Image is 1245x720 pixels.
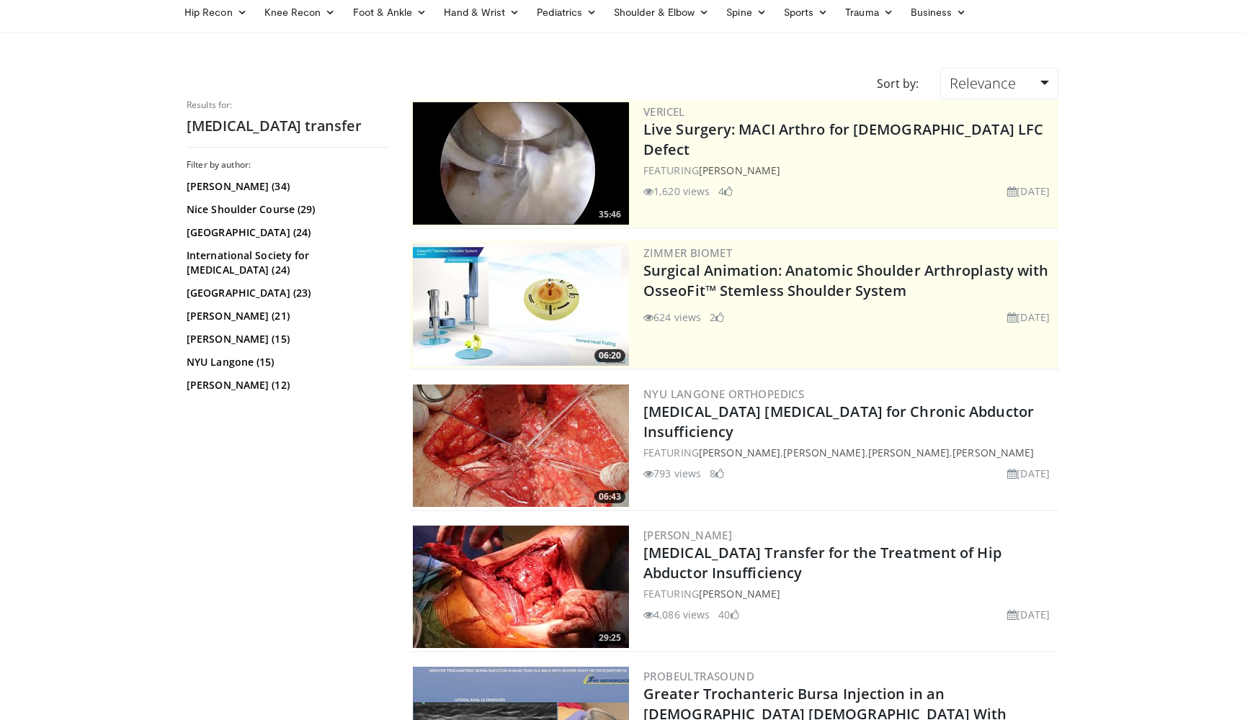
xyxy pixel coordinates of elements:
a: [GEOGRAPHIC_DATA] (24) [187,225,385,240]
li: 793 views [643,466,701,481]
span: 06:43 [594,490,625,503]
a: Zimmer Biomet [643,246,732,260]
div: FEATURING , , , [643,445,1056,460]
span: 35:46 [594,208,625,221]
a: [PERSON_NAME] (12) [187,378,385,392]
a: 29:25 [413,526,629,648]
span: 29:25 [594,631,625,644]
a: [PERSON_NAME] [783,446,865,459]
a: [PERSON_NAME] [643,528,732,542]
img: 84e7f812-2061-4fff-86f6-cdff29f66ef4.300x170_q85_crop-smart_upscale.jpg [413,243,629,366]
a: [PERSON_NAME] (34) [187,179,385,194]
li: 2 [710,310,724,325]
li: [DATE] [1007,607,1050,622]
a: [PERSON_NAME] [868,446,950,459]
a: 06:43 [413,384,629,507]
li: [DATE] [1007,184,1050,199]
li: 624 views [643,310,701,325]
a: Surgical Animation: Anatomic Shoulder Arthroplasty with OsseoFit™ Stemless Shoulder System [643,261,1049,300]
a: [PERSON_NAME] [952,446,1034,459]
span: Relevance [950,73,1016,93]
div: FEATURING [643,163,1056,178]
a: [PERSON_NAME] (21) [187,309,385,323]
a: NYU Langone (15) [187,355,385,369]
li: 40 [718,607,738,622]
a: Probeultrasound [643,669,754,683]
div: FEATURING [643,586,1056,601]
a: [PERSON_NAME] [699,446,780,459]
a: [GEOGRAPHIC_DATA] (23) [187,286,385,300]
p: Results for: [187,99,388,111]
li: 8 [710,466,724,481]
a: [PERSON_NAME] (15) [187,332,385,346]
img: 2ca5427e-1b93-4b5f-82c9-8126d07221bb.300x170_q85_crop-smart_upscale.jpg [413,526,629,648]
a: 06:20 [413,243,629,366]
a: International Society for [MEDICAL_DATA] (24) [187,248,385,277]
li: [DATE] [1007,310,1050,325]
img: d1dfe702-5175-4dfd-a1bf-6dd684806068.jpg.300x170_q85_crop-smart_upscale.jpg [413,384,629,507]
div: Sort by: [866,68,929,99]
a: 35:46 [413,102,629,225]
h2: [MEDICAL_DATA] transfer [187,117,388,135]
a: Live Surgery: MACI Arthro for [DEMOGRAPHIC_DATA] LFC Defect [643,120,1043,159]
a: Relevance [940,68,1058,99]
li: 4,086 views [643,607,710,622]
li: 4 [718,184,733,199]
img: eb023345-1e2d-4374-a840-ddbc99f8c97c.300x170_q85_crop-smart_upscale.jpg [413,102,629,225]
li: 1,620 views [643,184,710,199]
h3: Filter by author: [187,159,388,171]
a: Vericel [643,104,685,119]
a: Nice Shoulder Course (29) [187,202,385,217]
a: [PERSON_NAME] [699,587,780,600]
a: [MEDICAL_DATA] [MEDICAL_DATA] for Chronic Abductor Insufficiency [643,402,1034,441]
a: [PERSON_NAME] [699,163,780,177]
li: [DATE] [1007,466,1050,481]
span: 06:20 [594,349,625,362]
a: [MEDICAL_DATA] Transfer for the Treatment of Hip Abductor Insufficiency [643,543,1001,582]
a: NYU Langone Orthopedics [643,387,804,401]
